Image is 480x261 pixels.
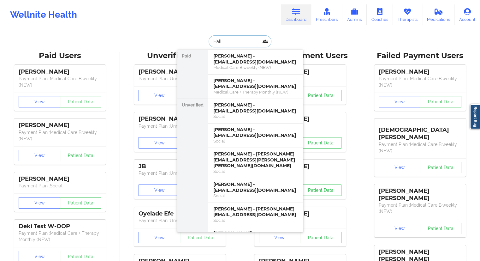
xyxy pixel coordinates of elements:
[139,68,221,76] div: [PERSON_NAME]
[19,150,60,161] button: View
[300,185,341,196] button: Patient Data
[393,4,422,25] a: Therapists
[139,185,180,196] button: View
[213,78,298,89] div: [PERSON_NAME] - [EMAIL_ADDRESS][DOMAIN_NAME]
[213,193,298,198] div: Social
[420,223,461,234] button: Patient Data
[379,122,461,141] div: [DEMOGRAPHIC_DATA][PERSON_NAME]
[19,122,101,129] div: [PERSON_NAME]
[213,102,298,114] div: [PERSON_NAME] - [EMAIL_ADDRESS][DOMAIN_NAME]
[379,202,461,215] p: Payment Plan : Medical Care Biweekly (NEW)
[213,114,298,119] div: Social
[364,51,476,61] div: Failed Payment Users
[422,4,455,25] a: Medications
[367,4,393,25] a: Coaches
[213,218,298,223] div: Social
[213,206,298,218] div: [PERSON_NAME] - [PERSON_NAME][EMAIL_ADDRESS][DOMAIN_NAME]
[139,217,221,224] p: Payment Plan : Unmatched Plan
[300,232,341,243] button: Patient Data
[139,90,180,101] button: View
[180,232,222,243] button: Patient Data
[454,4,480,25] a: Account
[124,51,235,61] div: Unverified Users
[19,76,101,88] p: Payment Plan : Medical Care Biweekly (NEW)
[213,127,298,138] div: [PERSON_NAME] - [EMAIL_ADDRESS][DOMAIN_NAME]
[259,232,300,243] button: View
[281,4,311,25] a: Dashboard
[19,183,101,189] p: Payment Plan : Social
[213,169,298,174] div: Social
[139,210,221,217] div: Oyelade Efe
[213,65,298,70] div: Medical Care Biweekly (NEW)
[19,129,101,142] p: Payment Plan : Medical Care Biweekly (NEW)
[213,53,298,65] div: [PERSON_NAME] - [EMAIL_ADDRESS][DOMAIN_NAME]
[60,197,102,209] button: Patient Data
[379,223,420,234] button: View
[19,197,60,209] button: View
[213,138,298,144] div: Social
[213,181,298,193] div: [PERSON_NAME] - [EMAIL_ADDRESS][DOMAIN_NAME]
[420,96,461,107] button: Patient Data
[139,123,221,129] p: Payment Plan : Unmatched Plan
[139,232,180,243] button: View
[139,76,221,82] p: Payment Plan : Unmatched Plan
[213,151,298,169] div: [PERSON_NAME] - [PERSON_NAME][EMAIL_ADDRESS][PERSON_NAME][PERSON_NAME][DOMAIN_NAME]
[342,4,367,25] a: Admins
[379,162,420,173] button: View
[19,230,101,243] p: Payment Plan : Medical Care + Therapy Monthly (NEW)
[139,137,180,149] button: View
[139,163,221,170] div: JB
[60,96,102,107] button: Patient Data
[300,137,341,149] button: Patient Data
[19,96,60,107] button: View
[379,68,461,76] div: [PERSON_NAME]
[60,150,102,161] button: Patient Data
[213,230,298,242] div: [PERSON_NAME] - [EMAIL_ADDRESS][DOMAIN_NAME]
[19,68,101,76] div: [PERSON_NAME]
[311,4,342,25] a: Prescribers
[300,90,341,101] button: Patient Data
[139,115,221,123] div: [PERSON_NAME]
[4,51,116,61] div: Paid Users
[420,162,461,173] button: Patient Data
[19,175,101,183] div: [PERSON_NAME]
[379,76,461,88] p: Payment Plan : Medical Care Biweekly (NEW)
[19,223,101,230] div: Deki Test W-OOP
[139,170,221,176] p: Payment Plan : Unmatched Plan
[379,96,420,107] button: View
[213,89,298,95] div: Medical Care + Therapy Monthly (NEW)
[470,104,480,129] a: Report Bug
[177,50,208,99] div: Paid
[379,141,461,154] p: Payment Plan : Medical Care Biweekly (NEW)
[379,187,461,202] div: [PERSON_NAME] [PERSON_NAME]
